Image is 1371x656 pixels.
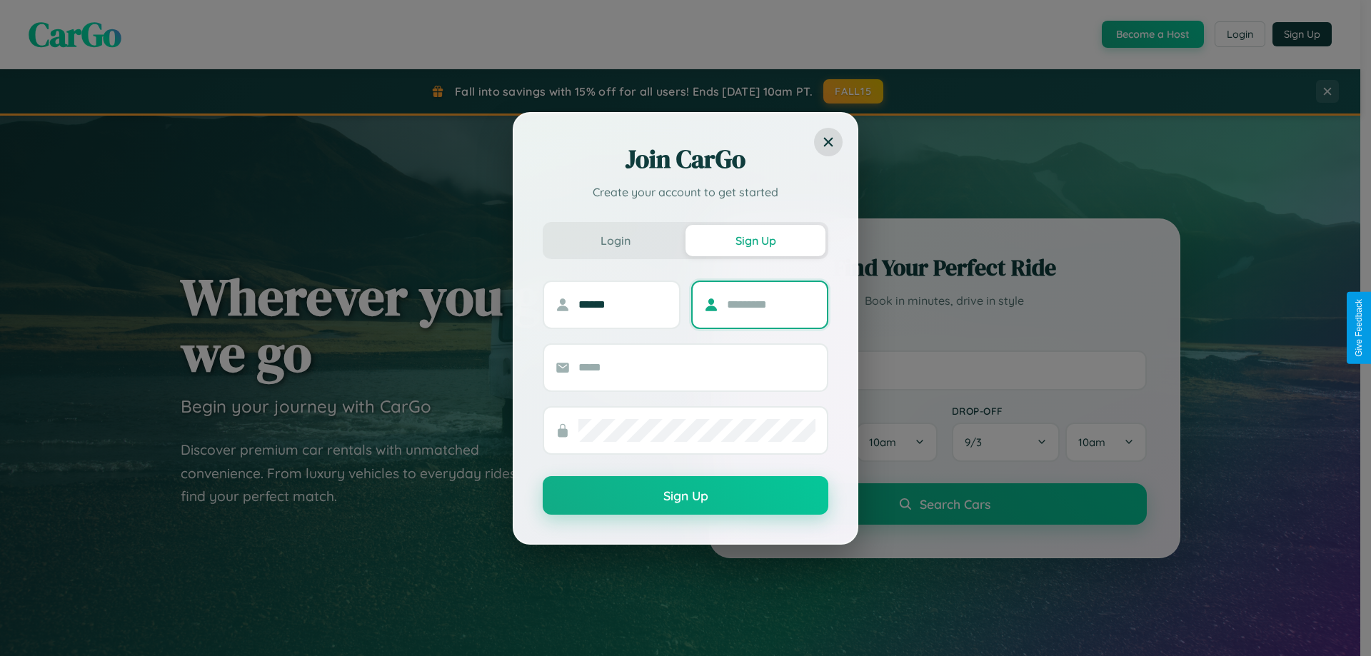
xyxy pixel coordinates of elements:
[685,225,825,256] button: Sign Up
[543,476,828,515] button: Sign Up
[546,225,685,256] button: Login
[543,183,828,201] p: Create your account to get started
[1354,299,1364,357] div: Give Feedback
[543,142,828,176] h2: Join CarGo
